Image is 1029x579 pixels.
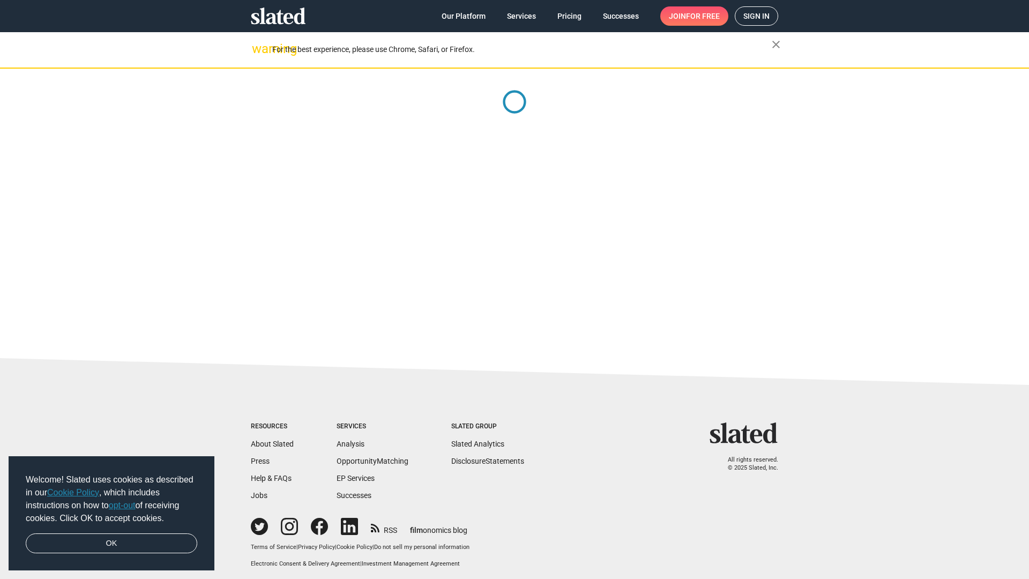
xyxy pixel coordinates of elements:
[337,544,372,551] a: Cookie Policy
[498,6,545,26] a: Services
[371,519,397,536] a: RSS
[410,526,423,535] span: film
[770,38,782,51] mat-icon: close
[660,6,728,26] a: Joinfor free
[507,6,536,26] span: Services
[374,544,469,552] button: Do not sell my personal information
[735,6,778,26] a: Sign in
[549,6,590,26] a: Pricing
[669,6,720,26] span: Join
[26,533,197,554] a: dismiss cookie message
[372,544,374,551] span: |
[442,6,486,26] span: Our Platform
[335,544,337,551] span: |
[337,440,364,448] a: Analysis
[337,491,371,500] a: Successes
[743,7,770,25] span: Sign in
[47,488,99,497] a: Cookie Policy
[410,517,467,536] a: filmonomics blog
[451,457,524,465] a: DisclosureStatements
[360,560,362,567] span: |
[251,440,294,448] a: About Slated
[337,457,408,465] a: OpportunityMatching
[686,6,720,26] span: for free
[109,501,136,510] a: opt-out
[251,474,292,482] a: Help & FAQs
[26,473,197,525] span: Welcome! Slated uses cookies as described in our , which includes instructions on how to of recei...
[251,422,294,431] div: Resources
[251,491,267,500] a: Jobs
[362,560,460,567] a: Investment Management Agreement
[272,42,772,57] div: For the best experience, please use Chrome, Safari, or Firefox.
[594,6,647,26] a: Successes
[337,422,408,431] div: Services
[433,6,494,26] a: Our Platform
[557,6,581,26] span: Pricing
[9,456,214,571] div: cookieconsent
[451,422,524,431] div: Slated Group
[298,544,335,551] a: Privacy Policy
[251,457,270,465] a: Press
[251,544,296,551] a: Terms of Service
[451,440,504,448] a: Slated Analytics
[251,560,360,567] a: Electronic Consent & Delivery Agreement
[717,456,778,472] p: All rights reserved. © 2025 Slated, Inc.
[603,6,639,26] span: Successes
[296,544,298,551] span: |
[252,42,265,55] mat-icon: warning
[337,474,375,482] a: EP Services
